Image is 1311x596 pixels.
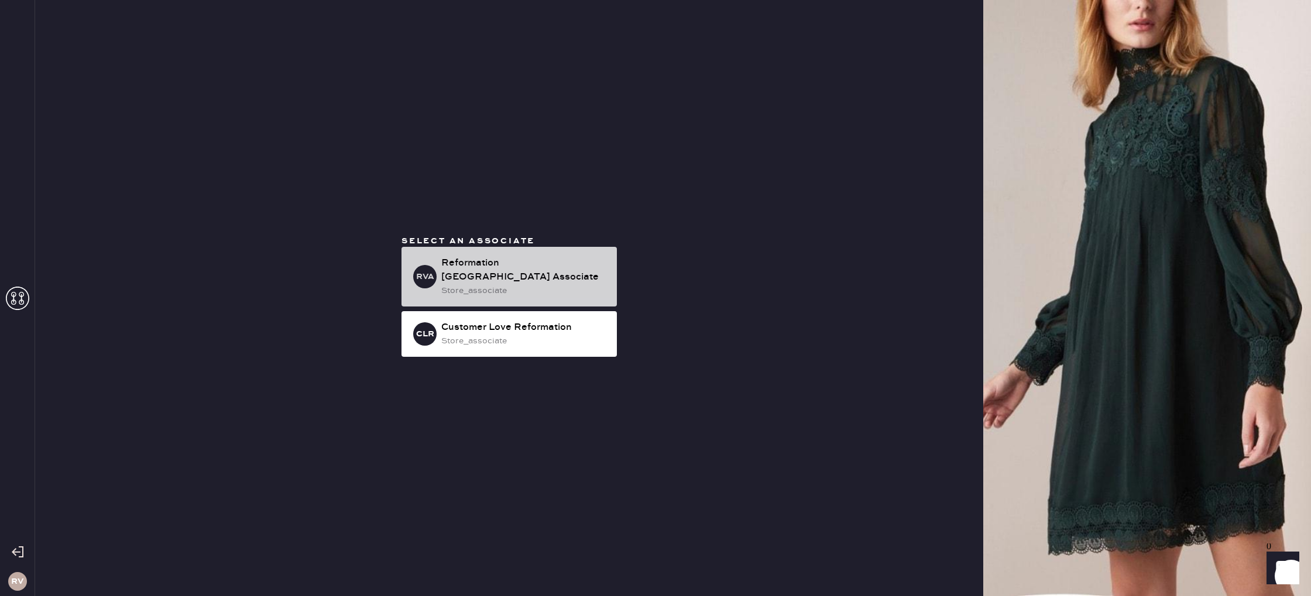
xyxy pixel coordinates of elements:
div: store_associate [441,335,608,347]
div: Customer Love Reformation [441,321,608,335]
h3: RVA [416,273,434,281]
iframe: Front Chat [1255,543,1306,594]
h3: CLR [416,330,434,338]
span: Select an associate [401,236,535,246]
div: store_associate [441,284,608,297]
h3: RV [11,577,23,585]
div: Reformation [GEOGRAPHIC_DATA] Associate [441,256,608,284]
